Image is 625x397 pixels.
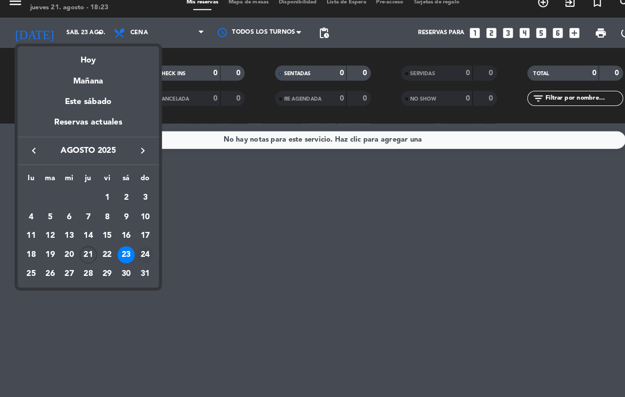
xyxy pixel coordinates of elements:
td: 17 de agosto de 2025 [131,231,150,250]
td: 11 de agosto de 2025 [21,231,40,250]
div: 26 [40,269,57,286]
div: 24 [132,251,149,267]
th: domingo [131,179,150,194]
td: 6 de agosto de 2025 [58,213,76,231]
div: 30 [114,269,130,286]
div: 5 [40,214,57,230]
th: viernes [95,179,113,194]
div: 7 [77,214,94,230]
div: Reservas actuales [17,125,154,145]
td: 23 de agosto de 2025 [113,250,131,268]
td: 20 de agosto de 2025 [58,250,76,268]
i: keyboard_arrow_right [132,152,144,164]
th: lunes [21,179,40,194]
td: 29 de agosto de 2025 [95,268,113,287]
td: 14 de agosto de 2025 [76,231,95,250]
div: 23 [114,251,130,267]
div: 28 [77,269,94,286]
div: 31 [132,269,149,286]
div: 14 [77,232,94,249]
div: 12 [40,232,57,249]
td: 16 de agosto de 2025 [113,231,131,250]
div: 9 [114,214,130,230]
div: 22 [95,251,112,267]
td: 18 de agosto de 2025 [21,250,40,268]
div: 6 [59,214,75,230]
div: 20 [59,251,75,267]
div: 17 [132,232,149,249]
td: 24 de agosto de 2025 [131,250,150,268]
button: keyboard_arrow_left [24,152,42,165]
div: 18 [22,251,39,267]
div: 29 [95,269,112,286]
div: 13 [59,232,75,249]
span: agosto 2025 [42,152,129,165]
td: 10 de agosto de 2025 [131,213,150,231]
td: 22 de agosto de 2025 [95,250,113,268]
th: sábado [113,179,131,194]
div: 16 [114,232,130,249]
td: 21 de agosto de 2025 [76,250,95,268]
div: 27 [59,269,75,286]
td: 25 de agosto de 2025 [21,268,40,287]
td: 5 de agosto de 2025 [39,213,58,231]
td: 12 de agosto de 2025 [39,231,58,250]
td: 3 de agosto de 2025 [131,194,150,213]
div: Este sábado [17,97,154,125]
i: keyboard_arrow_left [27,152,39,164]
div: 15 [95,232,112,249]
button: keyboard_arrow_right [129,152,147,165]
td: 4 de agosto de 2025 [21,213,40,231]
td: 26 de agosto de 2025 [39,268,58,287]
td: 27 de agosto de 2025 [58,268,76,287]
th: jueves [76,179,95,194]
div: 19 [40,251,57,267]
th: martes [39,179,58,194]
th: miércoles [58,179,76,194]
td: 2 de agosto de 2025 [113,194,131,213]
td: 1 de agosto de 2025 [95,194,113,213]
div: 25 [22,269,39,286]
td: 15 de agosto de 2025 [95,231,113,250]
td: 31 de agosto de 2025 [131,268,150,287]
div: Hoy [17,57,154,77]
div: 11 [22,232,39,249]
td: 7 de agosto de 2025 [76,213,95,231]
div: 1 [95,195,112,212]
div: 10 [132,214,149,230]
td: 28 de agosto de 2025 [76,268,95,287]
td: 13 de agosto de 2025 [58,231,76,250]
td: 19 de agosto de 2025 [39,250,58,268]
div: 4 [22,214,39,230]
td: 30 de agosto de 2025 [113,268,131,287]
div: Mañana [17,77,154,97]
td: AGO. [21,194,95,213]
td: 8 de agosto de 2025 [95,213,113,231]
div: 21 [77,251,94,267]
div: 8 [95,214,112,230]
td: 9 de agosto de 2025 [113,213,131,231]
div: 3 [132,195,149,212]
div: 2 [114,195,130,212]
